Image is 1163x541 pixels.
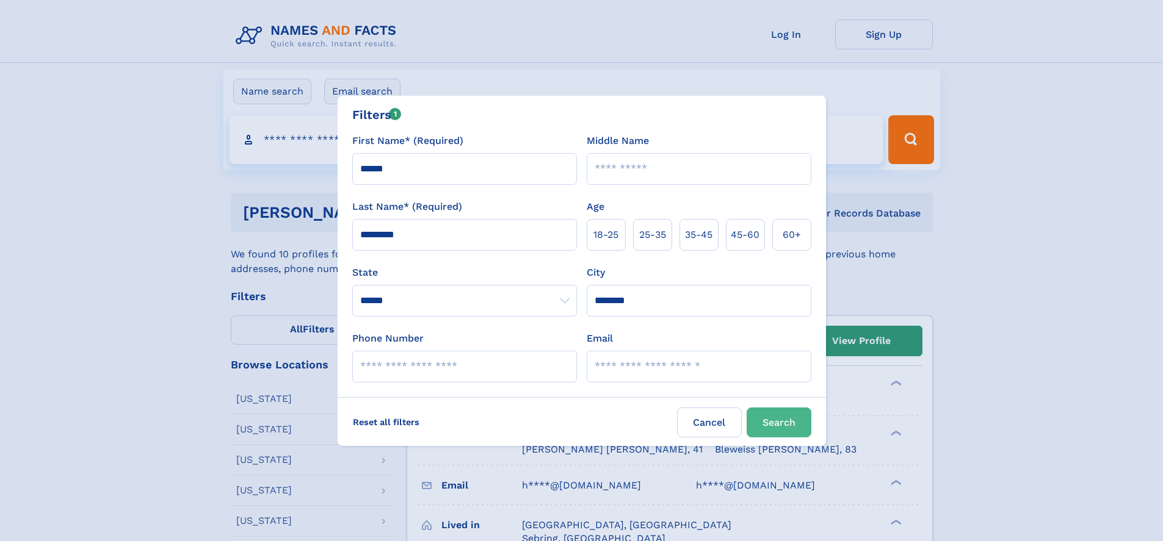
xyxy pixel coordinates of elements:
label: Last Name* (Required) [352,199,462,214]
label: First Name* (Required) [352,134,463,148]
label: Email [587,331,613,346]
label: Age [587,199,604,214]
label: City [587,265,605,280]
span: 25‑35 [639,228,666,242]
span: 60+ [783,228,801,242]
span: 45‑60 [731,228,759,242]
span: 35‑45 [685,228,712,242]
label: Phone Number [352,331,424,346]
label: State [352,265,577,280]
label: Middle Name [587,134,649,148]
button: Search [747,407,811,437]
div: Filters [352,106,402,124]
label: Reset all filters [345,407,427,437]
label: Cancel [677,407,742,437]
span: 18‑25 [593,228,618,242]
